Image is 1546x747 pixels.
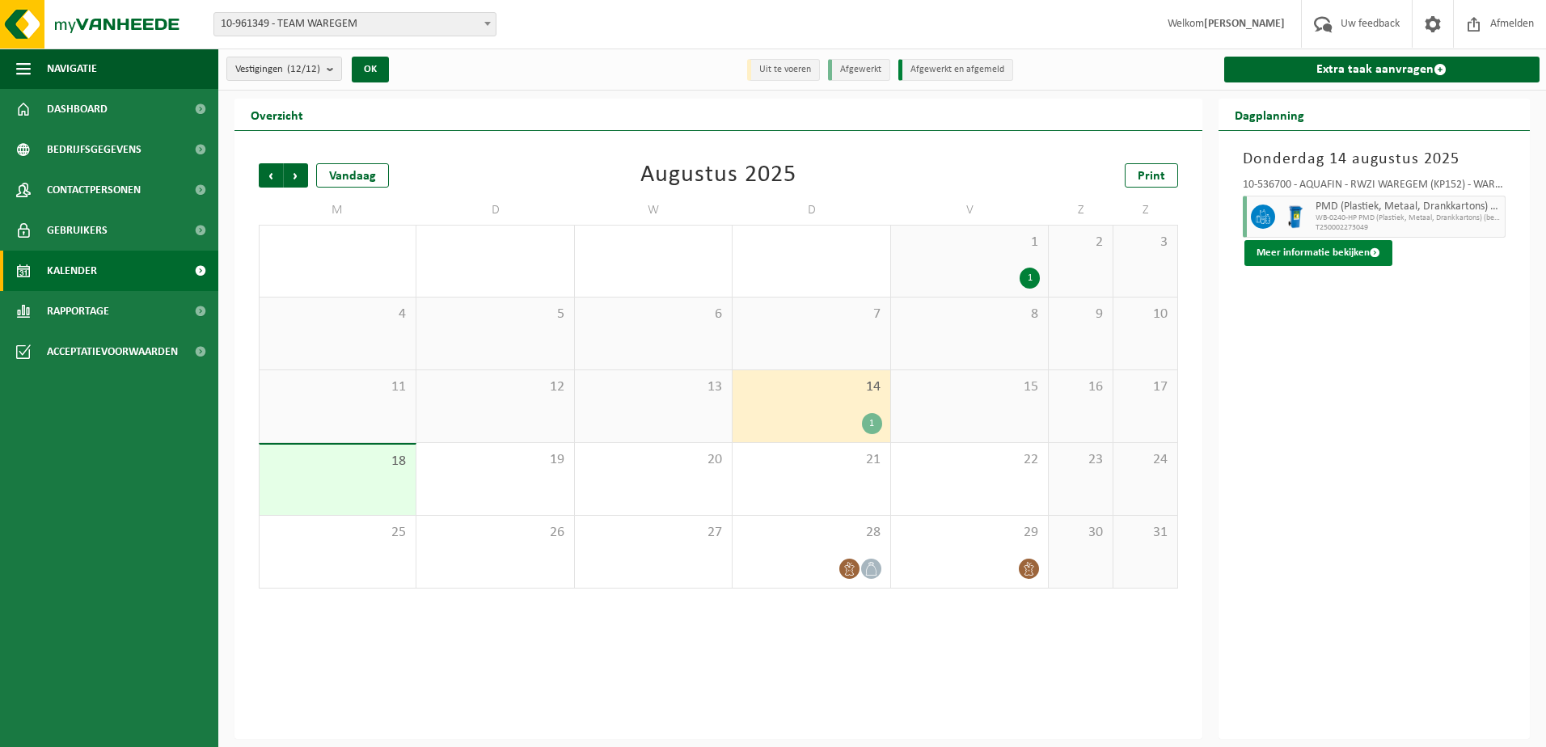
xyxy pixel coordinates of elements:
td: D [733,196,890,225]
td: Z [1113,196,1178,225]
li: Uit te voeren [747,59,820,81]
span: 22 [899,451,1040,469]
td: D [416,196,574,225]
span: 29 [899,524,1040,542]
span: 10 [1121,306,1169,323]
span: 6 [583,306,724,323]
span: 20 [583,451,724,469]
td: W [575,196,733,225]
span: 9 [1057,306,1105,323]
span: Contactpersonen [47,170,141,210]
span: PMD (Plastiek, Metaal, Drankkartons) (bedrijven) [1316,200,1502,213]
div: 1 [862,413,882,434]
span: 25 [268,524,408,542]
span: 16 [1057,378,1105,396]
div: Vandaag [316,163,389,188]
span: 30 [1057,524,1105,542]
span: 11 [268,378,408,396]
h3: Donderdag 14 augustus 2025 [1243,147,1506,171]
span: Bedrijfsgegevens [47,129,142,170]
count: (12/12) [287,64,320,74]
span: 4 [268,306,408,323]
span: Acceptatievoorwaarden [47,331,178,372]
img: WB-0240-HPE-BE-01 [1283,205,1307,229]
span: 12 [425,378,565,396]
span: 8 [899,306,1040,323]
span: Vorige [259,163,283,188]
a: Print [1125,163,1178,188]
li: Afgewerkt en afgemeld [898,59,1013,81]
td: Z [1049,196,1113,225]
td: M [259,196,416,225]
span: Volgende [284,163,308,188]
button: OK [352,57,389,82]
span: 19 [425,451,565,469]
td: V [891,196,1049,225]
a: Extra taak aanvragen [1224,57,1540,82]
span: 31 [1121,524,1169,542]
span: WB-0240-HP PMD (Plastiek, Metaal, Drankkartons) (bedrijven) [1316,213,1502,223]
span: 10-961349 - TEAM WAREGEM [213,12,496,36]
div: 10-536700 - AQUAFIN - RWZI WAREGEM (KP152) - WAREGEM [1243,179,1506,196]
span: 17 [1121,378,1169,396]
span: 3 [1121,234,1169,251]
span: Dashboard [47,89,108,129]
span: 15 [899,378,1040,396]
span: T250002273049 [1316,223,1502,233]
span: Kalender [47,251,97,291]
span: Navigatie [47,49,97,89]
span: 2 [1057,234,1105,251]
span: Rapportage [47,291,109,331]
div: 1 [1020,268,1040,289]
h2: Dagplanning [1219,99,1320,130]
button: Meer informatie bekijken [1244,240,1392,266]
span: 27 [583,524,724,542]
span: 7 [741,306,881,323]
button: Vestigingen(12/12) [226,57,342,81]
strong: [PERSON_NAME] [1204,18,1285,30]
span: 1 [899,234,1040,251]
span: 26 [425,524,565,542]
span: Vestigingen [235,57,320,82]
span: 10-961349 - TEAM WAREGEM [214,13,496,36]
li: Afgewerkt [828,59,890,81]
span: 28 [741,524,881,542]
span: Gebruikers [47,210,108,251]
span: 14 [741,378,881,396]
span: 23 [1057,451,1105,469]
h2: Overzicht [234,99,319,130]
span: 18 [268,453,408,471]
span: 5 [425,306,565,323]
span: Print [1138,170,1165,183]
span: 21 [741,451,881,469]
div: Augustus 2025 [640,163,796,188]
span: 24 [1121,451,1169,469]
span: 13 [583,378,724,396]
